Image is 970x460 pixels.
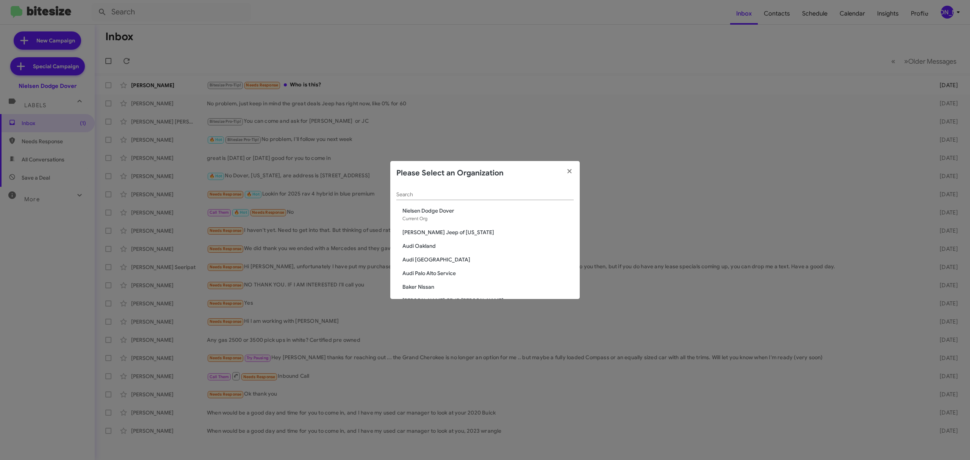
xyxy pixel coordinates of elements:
span: Audi [GEOGRAPHIC_DATA] [402,256,574,263]
span: [PERSON_NAME] CDJR [PERSON_NAME] [402,297,574,304]
h2: Please Select an Organization [396,167,504,179]
span: Current Org [402,216,427,221]
span: Audi Oakland [402,242,574,250]
span: Baker Nissan [402,283,574,291]
span: Audi Palo Alto Service [402,269,574,277]
span: Nielsen Dodge Dover [402,207,574,214]
span: [PERSON_NAME] Jeep of [US_STATE] [402,228,574,236]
